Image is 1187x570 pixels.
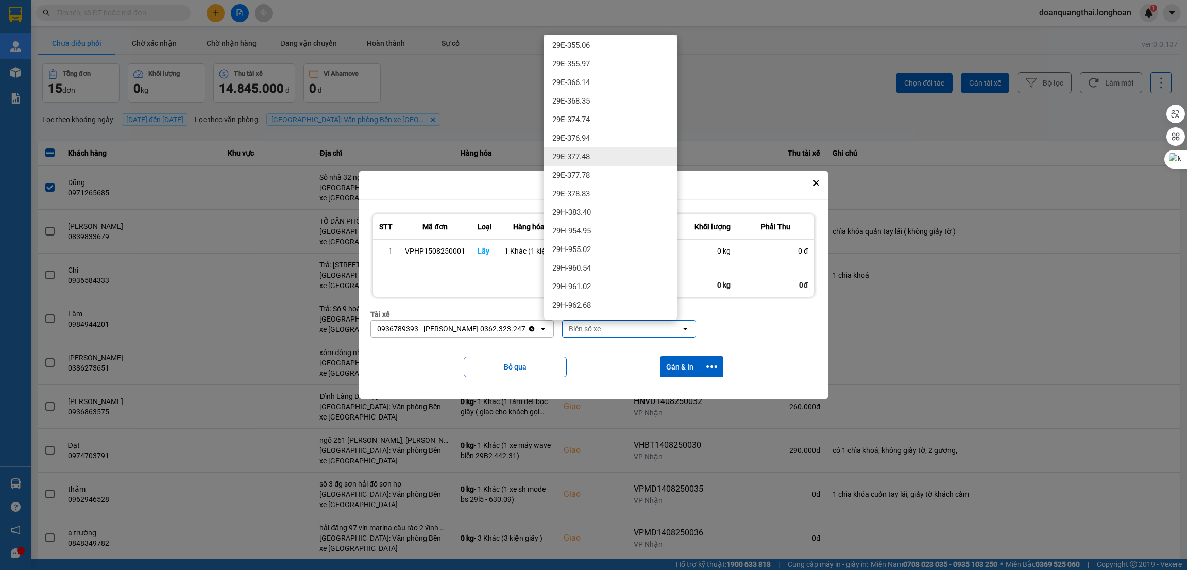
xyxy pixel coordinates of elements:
div: Phải Thu [743,221,808,233]
span: 29E-376.94 [552,133,590,143]
div: Gán tài xế nội bộ [359,171,828,200]
span: 29H-955.02 [552,244,591,255]
div: 0 kg [694,246,731,256]
input: Selected 0936789393 - vũ anh tuấn 0362.323.247. [527,324,528,334]
div: Hàng hóa [504,221,553,233]
span: 29E-377.78 [552,170,590,180]
div: VPHP1508250001 [405,246,465,256]
span: 29K-023.73 [552,318,590,329]
div: Khối lượng [694,221,731,233]
div: dialog [359,171,828,400]
span: 29E-366.14 [552,77,590,88]
div: 0đ [737,273,814,297]
span: 29E-355.97 [552,59,590,69]
div: 1 [379,246,393,256]
svg: open [681,325,689,333]
div: 0 đ [743,246,808,256]
svg: Clear value [528,325,536,333]
div: Mã đơn [405,221,465,233]
div: STT [379,221,393,233]
button: Gán & In [660,356,700,377]
div: Lấy [478,246,492,256]
div: 0936789393 - [PERSON_NAME] 0362.323.247 [377,324,525,334]
div: 0 kg [688,273,737,297]
span: 29H-960.54 [552,263,591,273]
span: 29E-377.48 [552,152,590,162]
svg: open [539,325,547,333]
span: 29H-962.68 [552,300,591,310]
div: Biển số xe [569,324,601,334]
span: 29E-378.83 [552,189,590,199]
button: Close [810,177,822,189]
div: Loại [478,221,492,233]
span: 29E-374.74 [552,114,590,125]
span: 29H-961.02 [552,281,591,292]
div: 1 Khác (1 kiện) [504,246,553,256]
span: 29H-954.95 [552,226,591,236]
span: 29E-368.35 [552,96,590,106]
span: 29H-383.40 [552,207,591,217]
div: Tài xế [370,309,554,320]
ul: Menu [544,35,677,320]
button: Bỏ qua [464,357,567,377]
span: 29E-355.06 [552,40,590,51]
